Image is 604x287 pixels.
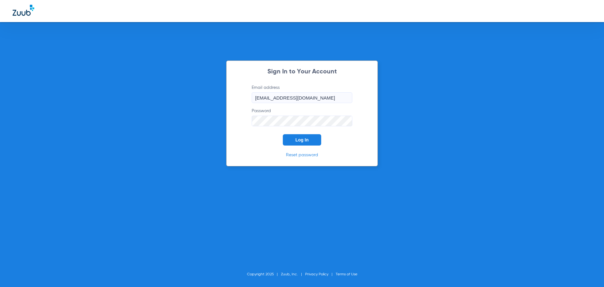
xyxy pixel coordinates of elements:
[283,134,321,146] button: Log In
[281,271,305,278] li: Zuub, Inc.
[286,153,318,157] a: Reset password
[252,116,352,126] input: Password
[336,273,357,276] a: Terms of Use
[247,271,281,278] li: Copyright 2025
[252,84,352,103] label: Email address
[295,137,309,142] span: Log In
[242,69,362,75] h2: Sign In to Your Account
[305,273,328,276] a: Privacy Policy
[252,108,352,126] label: Password
[252,92,352,103] input: Email address
[13,5,34,16] img: Zuub Logo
